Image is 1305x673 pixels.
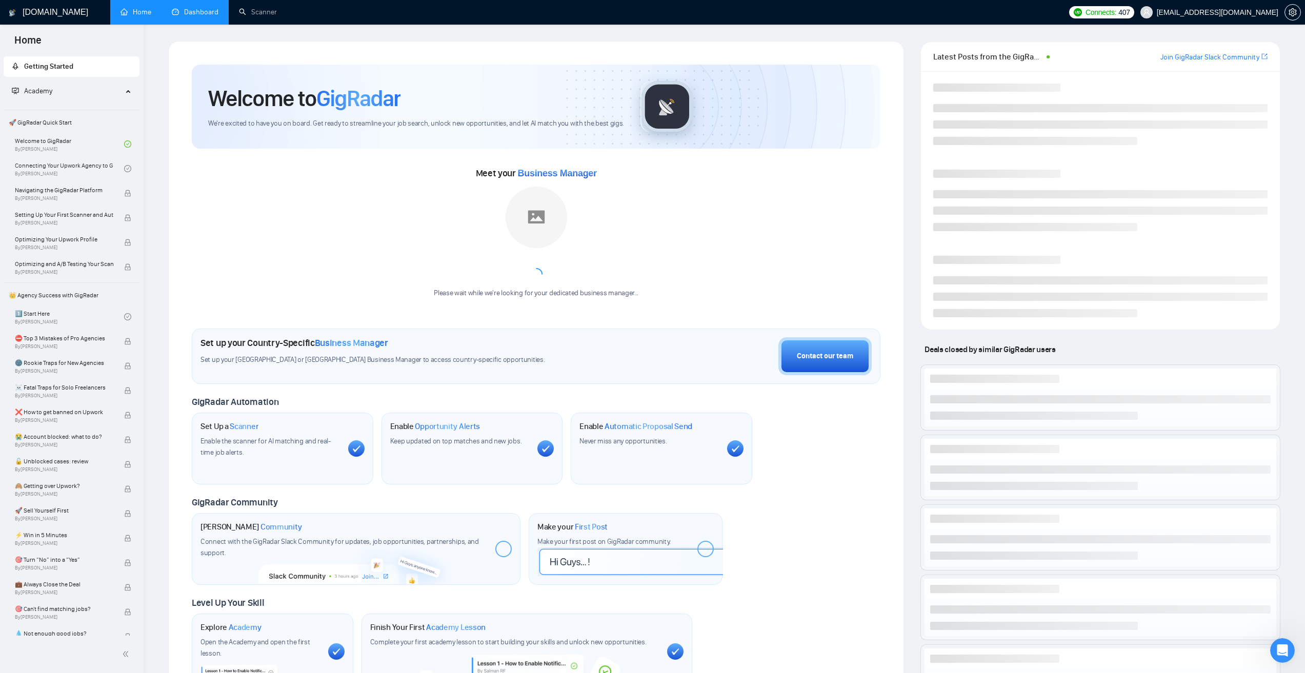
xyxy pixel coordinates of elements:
[15,565,113,571] span: By [PERSON_NAME]
[124,362,131,370] span: lock
[15,407,113,417] span: ❌ How to get banned on Upwork
[124,263,131,271] span: lock
[124,387,131,394] span: lock
[24,62,73,71] span: Getting Started
[122,649,132,659] span: double-left
[15,505,113,516] span: 🚀 Sell Yourself First
[15,220,113,226] span: By [PERSON_NAME]
[12,87,52,95] span: Academy
[15,432,113,442] span: 😭 Account blocked: what to do?
[1086,7,1116,18] span: Connects:
[575,522,608,532] span: First Post
[200,522,302,532] h1: [PERSON_NAME]
[124,633,131,640] span: lock
[121,8,151,16] a: homeHome
[124,608,131,616] span: lock
[15,185,113,195] span: Navigating the GigRadar Platform
[370,638,647,646] span: Complete your first academy lesson to start building your skills and unlock new opportunities.
[528,266,545,282] span: loading
[1284,4,1301,21] button: setting
[239,8,277,16] a: searchScanner
[15,393,113,399] span: By [PERSON_NAME]
[933,50,1043,63] span: Latest Posts from the GigRadar Community
[124,239,131,246] span: lock
[5,285,138,305] span: 👑 Agency Success with GigRadar
[15,244,113,251] span: By [PERSON_NAME]
[15,417,113,423] span: By [PERSON_NAME]
[15,516,113,522] span: By [PERSON_NAME]
[1261,52,1268,60] span: export
[537,522,608,532] h1: Make your
[15,382,113,393] span: ☠️ Fatal Traps for Solo Freelancers
[1074,8,1082,16] img: upwork-logo.png
[15,133,124,155] a: Welcome to GigRadarBy[PERSON_NAME]
[124,313,131,320] span: check-circle
[15,540,113,546] span: By [PERSON_NAME]
[200,421,258,432] h1: Set Up a
[15,555,113,565] span: 🎯 Turn “No” into a “Yes”
[124,214,131,221] span: lock
[208,119,624,129] span: We're excited to have you on board. Get ready to streamline your job search, unlock new opportuni...
[15,604,113,614] span: 🎯 Can't find matching jobs?
[200,437,331,457] span: Enable the scanner for AI matching and real-time job alerts.
[476,168,597,179] span: Meet your
[1285,8,1300,16] span: setting
[15,491,113,497] span: By [PERSON_NAME]
[15,628,113,639] span: 💧 Not enough good jobs?
[778,337,872,375] button: Contact our team
[579,421,692,432] h1: Enable
[124,412,131,419] span: lock
[200,638,310,658] span: Open the Academy and open the first lesson.
[124,535,131,542] span: lock
[6,33,50,54] span: Home
[1270,638,1295,663] iframe: Intercom live chat
[15,269,113,275] span: By [PERSON_NAME]
[15,210,113,220] span: Setting Up Your First Scanner and Auto-Bidder
[426,622,486,633] span: Academy Lesson
[200,337,388,349] h1: Set up your Country-Specific
[579,437,667,445] span: Never miss any opportunities.
[124,510,131,517] span: lock
[390,421,480,432] h1: Enable
[15,456,113,466] span: 🔓 Unblocked cases: review
[428,289,645,298] div: Please wait while we're looking for your dedicated business manager...
[15,157,124,180] a: Connecting Your Upwork Agency to GigRadarBy[PERSON_NAME]
[15,234,113,244] span: Optimizing Your Upwork Profile
[370,622,486,633] h1: Finish Your First
[315,337,388,349] span: Business Manager
[12,87,19,94] span: fund-projection-screen
[518,168,597,178] span: Business Manager
[15,333,113,343] span: ⛔ Top 3 Mistakes of Pro Agencies
[124,436,131,443] span: lock
[24,87,52,95] span: Academy
[415,421,480,432] span: Opportunity Alerts
[4,56,139,77] li: Getting Started
[5,112,138,133] span: 🚀 GigRadar Quick Start
[200,622,262,633] h1: Explore
[124,140,131,148] span: check-circle
[172,8,218,16] a: dashboardDashboard
[15,614,113,620] span: By [PERSON_NAME]
[15,589,113,596] span: By [PERSON_NAME]
[192,396,278,407] span: GigRadar Automation
[15,195,113,201] span: By [PERSON_NAME]
[15,530,113,540] span: ⚡ Win in 5 Minutes
[15,343,113,350] span: By [PERSON_NAME]
[229,622,262,633] span: Academy
[258,538,455,585] img: slackcommunity-bg.png
[641,81,693,132] img: gigradar-logo.png
[537,537,671,546] span: Make your first post on GigRadar community.
[260,522,302,532] span: Community
[208,85,400,112] h1: Welcome to
[192,597,264,608] span: Level Up Your Skill
[1261,52,1268,62] a: export
[1160,52,1259,63] a: Join GigRadar Slack Community
[1118,7,1130,18] span: 407
[15,466,113,473] span: By [PERSON_NAME]
[192,497,278,508] span: GigRadar Community
[124,559,131,566] span: lock
[124,165,131,172] span: check-circle
[15,358,113,368] span: 🌚 Rookie Traps for New Agencies
[1143,9,1150,16] span: user
[9,5,16,21] img: logo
